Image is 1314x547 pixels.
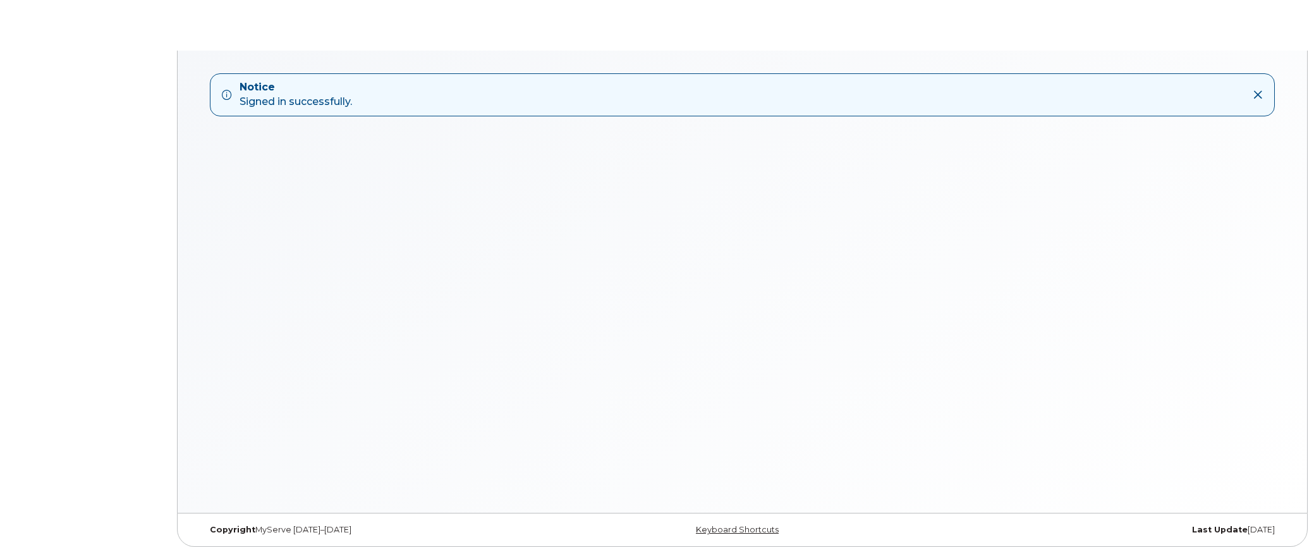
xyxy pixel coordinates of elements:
[696,525,779,534] a: Keyboard Shortcuts
[923,525,1284,535] div: [DATE]
[240,80,352,109] div: Signed in successfully.
[240,80,352,95] strong: Notice
[200,525,562,535] div: MyServe [DATE]–[DATE]
[210,525,255,534] strong: Copyright
[1192,525,1248,534] strong: Last Update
